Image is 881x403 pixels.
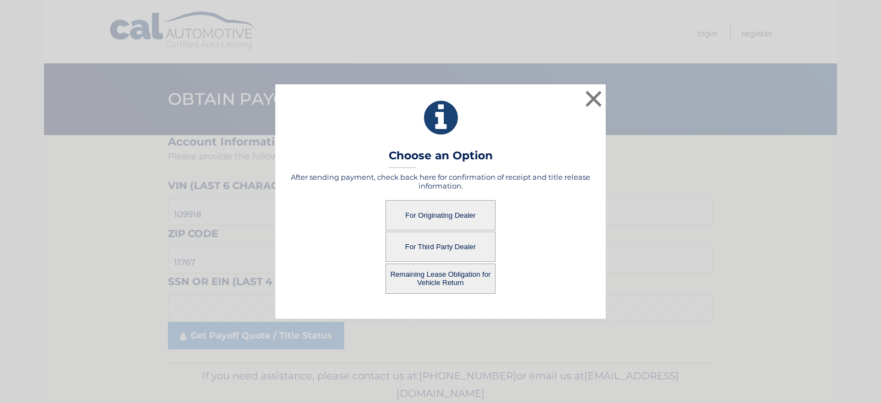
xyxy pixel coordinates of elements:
[389,149,493,168] h3: Choose an Option
[289,173,592,190] h5: After sending payment, check back here for confirmation of receipt and title release information.
[385,264,496,294] button: Remaining Lease Obligation for Vehicle Return
[385,200,496,230] button: For Originating Dealer
[385,232,496,262] button: For Third Party Dealer
[583,88,605,110] button: ×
